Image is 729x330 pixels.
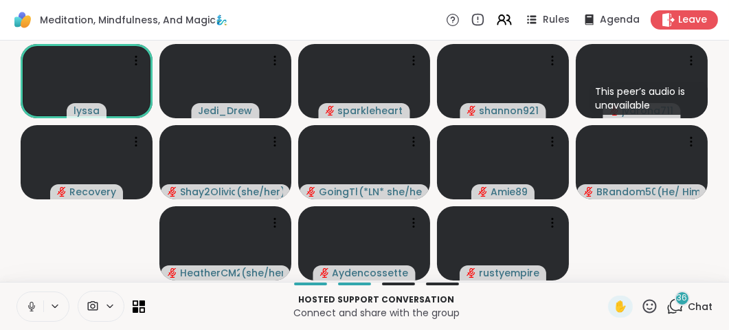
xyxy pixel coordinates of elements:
span: audio-muted [584,187,594,197]
span: Jedi_Drew [199,104,253,118]
span: ( He/ Him ) [657,185,699,199]
span: rustyempire [479,266,539,280]
span: Aydencossette [333,266,409,280]
span: 36 [677,292,688,304]
span: audio-muted [168,187,177,197]
span: Leave [678,13,707,27]
span: audio-muted [306,187,316,197]
span: Recovery [69,185,116,199]
span: ( she/her ) [236,185,283,199]
span: GoingThruIt [319,185,357,199]
span: ( she/her ) [241,266,283,280]
span: Rules [543,13,570,27]
span: lyssa [74,104,100,118]
p: Connect and share with the group [153,306,600,320]
span: ( *LN* she/her/hers ) [359,185,422,199]
span: Shay2Olivia [180,185,235,199]
span: Meditation, Mindfulness, And Magic🧞‍♂️ [40,13,227,27]
img: ShareWell Logomark [11,8,34,32]
span: audio-muted [320,268,330,278]
span: ✋ [614,298,627,315]
span: Chat [688,300,713,313]
span: BRandom502 [596,185,655,199]
span: audio-muted [467,106,477,115]
p: Hosted support conversation [153,294,600,306]
span: audio-muted [168,268,177,278]
span: Agenda [600,13,640,27]
span: audio-muted [467,268,476,278]
span: shannon921 [480,104,539,118]
span: sparkleheart [338,104,403,118]
span: audio-muted [478,187,488,197]
span: audio-muted [326,106,335,115]
div: This peer’s audio is unavailable [590,82,708,115]
span: audio-muted [57,187,67,197]
span: Amie89 [491,185,528,199]
span: HeatherCM24 [180,266,240,280]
